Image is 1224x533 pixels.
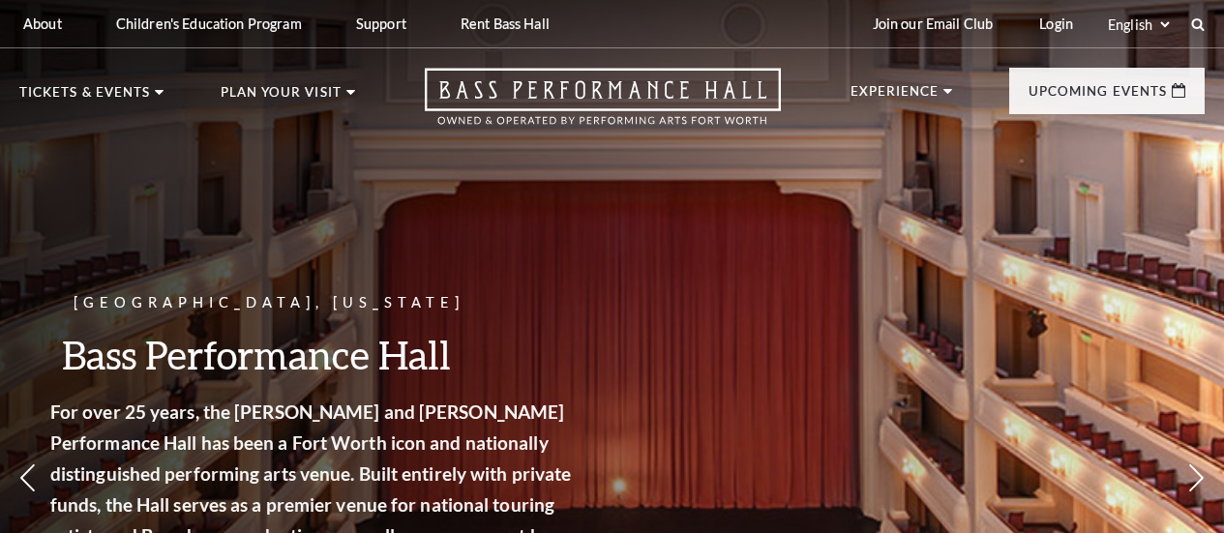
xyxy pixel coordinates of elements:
p: [GEOGRAPHIC_DATA], [US_STATE] [77,291,610,315]
p: Tickets & Events [19,86,150,109]
p: Experience [851,85,940,108]
h3: Bass Performance Hall [77,330,610,379]
p: Support [356,15,406,32]
p: Children's Education Program [116,15,302,32]
p: Upcoming Events [1029,85,1167,108]
p: About [23,15,62,32]
p: Rent Bass Hall [461,15,550,32]
p: Plan Your Visit [221,86,342,109]
select: Select: [1104,15,1173,34]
